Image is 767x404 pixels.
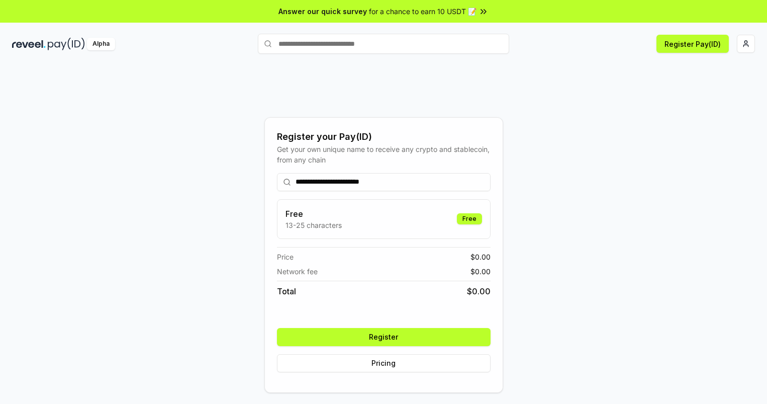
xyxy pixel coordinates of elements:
[277,354,491,372] button: Pricing
[278,6,367,17] span: Answer our quick survey
[277,328,491,346] button: Register
[277,266,318,277] span: Network fee
[470,266,491,277] span: $ 0.00
[48,38,85,50] img: pay_id
[277,285,296,297] span: Total
[12,38,46,50] img: reveel_dark
[467,285,491,297] span: $ 0.00
[285,208,342,220] h3: Free
[285,220,342,230] p: 13-25 characters
[87,38,115,50] div: Alpha
[277,144,491,165] div: Get your own unique name to receive any crypto and stablecoin, from any chain
[457,213,482,224] div: Free
[369,6,476,17] span: for a chance to earn 10 USDT 📝
[277,252,294,262] span: Price
[277,130,491,144] div: Register your Pay(ID)
[470,252,491,262] span: $ 0.00
[656,35,729,53] button: Register Pay(ID)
